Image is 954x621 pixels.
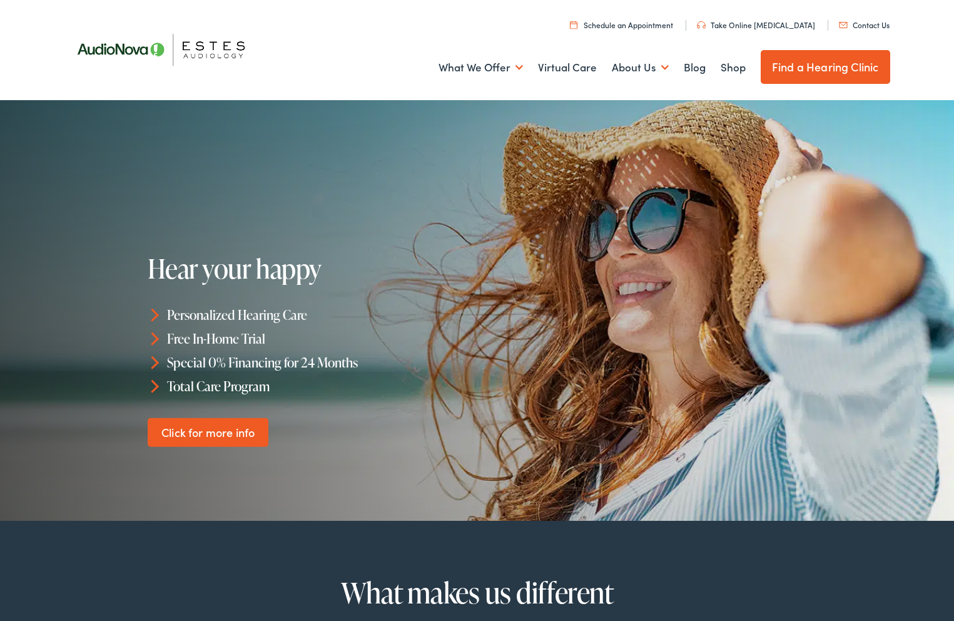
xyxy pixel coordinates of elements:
a: Virtual Care [538,44,597,91]
a: Take Online [MEDICAL_DATA] [697,19,815,30]
li: Free In-Home Trial [148,327,482,351]
a: Click for more info [148,418,268,447]
li: Total Care Program [148,374,482,398]
a: About Us [612,44,669,91]
li: Personalized Hearing Care [148,303,482,327]
img: utility icon [570,21,577,29]
a: Blog [684,44,706,91]
a: What We Offer [439,44,523,91]
a: Schedule an Appointment [570,19,673,30]
img: utility icon [839,22,848,28]
a: Contact Us [839,19,890,30]
li: Special 0% Financing for 24 Months [148,351,482,374]
a: Find a Hearing Clinic [761,50,890,84]
h2: What makes us different [96,577,859,608]
a: Shop [721,44,746,91]
h1: Hear your happy [148,254,482,283]
img: utility icon [697,21,706,29]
